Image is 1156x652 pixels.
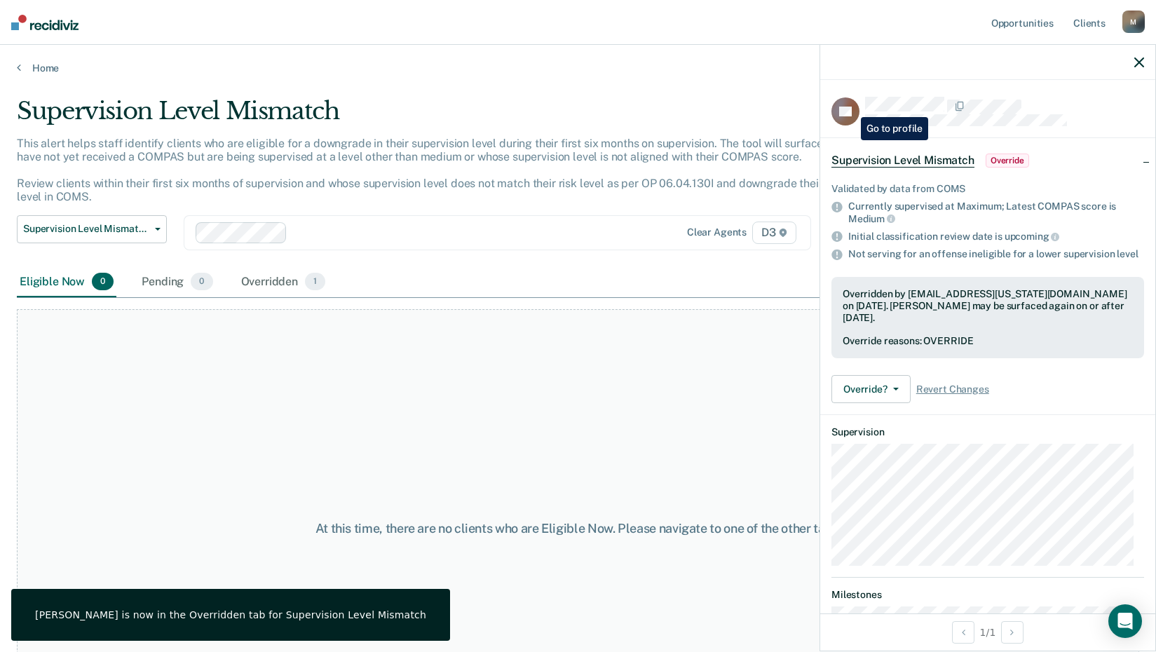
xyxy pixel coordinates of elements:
[848,213,895,224] span: Medium
[1005,231,1060,242] span: upcoming
[298,521,859,536] div: At this time, there are no clients who are Eligible Now. Please navigate to one of the other tabs.
[23,223,149,235] span: Supervision Level Mismatch
[1117,248,1138,259] span: level
[1108,604,1142,638] div: Open Intercom Messenger
[17,267,116,298] div: Eligible Now
[831,154,974,168] span: Supervision Level Mismatch
[17,137,883,204] p: This alert helps staff identify clients who are eligible for a downgrade in their supervision lev...
[17,62,1139,74] a: Home
[848,230,1144,243] div: Initial classification review date is
[238,267,329,298] div: Overridden
[305,273,325,291] span: 1
[17,97,884,137] div: Supervision Level Mismatch
[848,201,1144,224] div: Currently supervised at Maximum; Latest COMPAS score is
[916,383,989,395] span: Revert Changes
[843,288,1133,323] div: Overridden by [EMAIL_ADDRESS][US_STATE][DOMAIN_NAME] on [DATE]. [PERSON_NAME] may be surfaced aga...
[831,375,911,403] button: Override?
[831,589,1144,601] dt: Milestones
[687,226,747,238] div: Clear agents
[831,183,1144,195] div: Validated by data from COMS
[952,621,974,644] button: Previous Opportunity
[92,273,114,291] span: 0
[843,335,1133,347] div: Override reasons: OVERRIDE
[820,613,1155,651] div: 1 / 1
[1122,11,1145,33] div: M
[752,222,796,244] span: D3
[139,267,215,298] div: Pending
[820,138,1155,183] div: Supervision Level MismatchOverride
[831,426,1144,438] dt: Supervision
[191,273,212,291] span: 0
[986,154,1029,168] span: Override
[11,15,79,30] img: Recidiviz
[1001,621,1024,644] button: Next Opportunity
[35,609,426,621] div: [PERSON_NAME] is now in the Overridden tab for Supervision Level Mismatch
[848,248,1144,260] div: Not serving for an offense ineligible for a lower supervision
